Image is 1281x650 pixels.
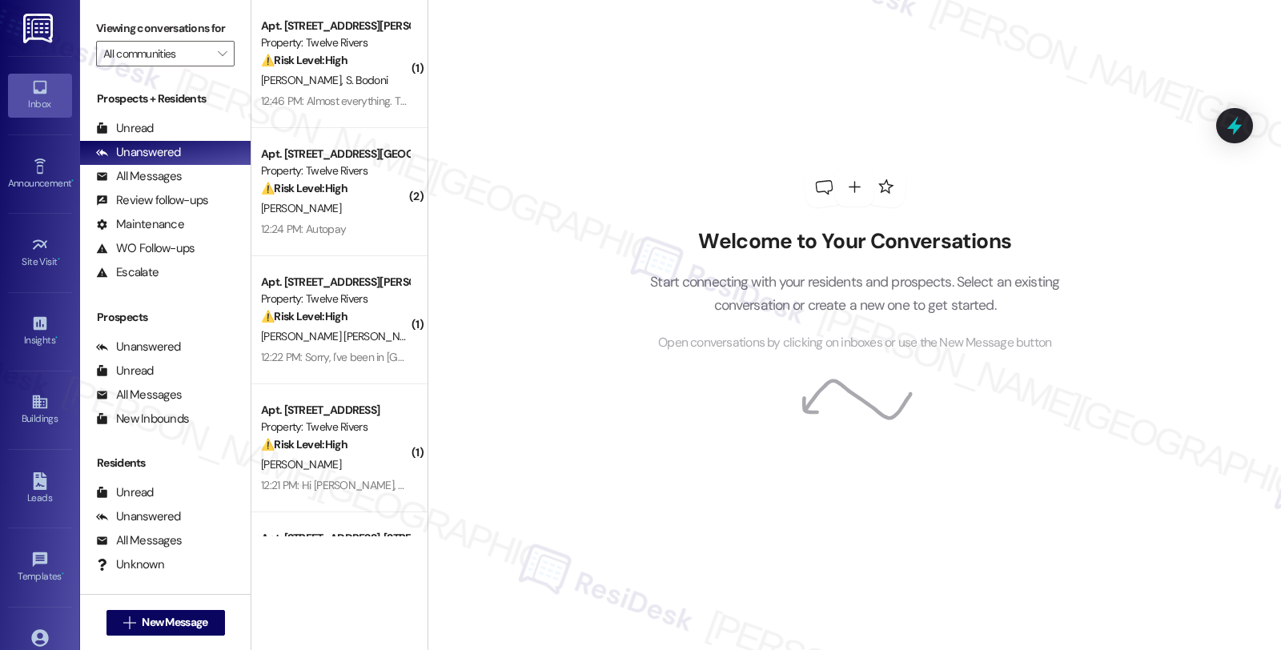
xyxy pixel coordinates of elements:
[658,333,1051,353] span: Open conversations by clicking on inboxes or use the New Message button
[96,144,181,161] div: Unanswered
[96,387,182,403] div: All Messages
[71,175,74,187] span: •
[261,162,409,179] div: Property: Twelve Rivers
[96,484,154,501] div: Unread
[96,339,181,355] div: Unanswered
[96,508,181,525] div: Unanswered
[80,455,251,471] div: Residents
[261,146,409,162] div: Apt. [STREET_ADDRESS][GEOGRAPHIC_DATA][STREET_ADDRESS]
[96,16,235,41] label: Viewing conversations for
[218,47,227,60] i: 
[96,240,195,257] div: WO Follow-ups
[80,90,251,107] div: Prospects + Residents
[261,309,347,323] strong: ⚠️ Risk Level: High
[58,254,60,265] span: •
[261,18,409,34] div: Apt. [STREET_ADDRESS][PERSON_NAME][PERSON_NAME]
[8,231,72,275] a: Site Visit •
[96,532,182,549] div: All Messages
[626,229,1084,255] h2: Welcome to Your Conversations
[261,478,869,492] div: 12:21 PM: Hi [PERSON_NAME], please see [PERSON_NAME]. There should not be a positive balance on m...
[96,192,208,209] div: Review follow-ups
[261,419,409,435] div: Property: Twelve Rivers
[123,616,135,629] i: 
[8,467,72,511] a: Leads
[261,34,409,51] div: Property: Twelve Rivers
[23,14,56,43] img: ResiDesk Logo
[261,53,347,67] strong: ⚠️ Risk Level: High
[261,73,346,87] span: [PERSON_NAME]
[261,201,341,215] span: [PERSON_NAME]
[261,457,341,471] span: [PERSON_NAME]
[96,120,154,137] div: Unread
[96,363,154,379] div: Unread
[80,309,251,326] div: Prospects
[261,181,347,195] strong: ⚠️ Risk Level: High
[261,329,424,343] span: [PERSON_NAME] [PERSON_NAME]
[142,614,207,631] span: New Message
[261,402,409,419] div: Apt. [STREET_ADDRESS]
[96,264,159,281] div: Escalate
[261,274,409,291] div: Apt. [STREET_ADDRESS][PERSON_NAME][PERSON_NAME]
[261,222,346,236] div: 12:24 PM: Autopay
[8,388,72,431] a: Buildings
[96,556,164,573] div: Unknown
[62,568,64,580] span: •
[96,216,184,233] div: Maintenance
[261,437,347,451] strong: ⚠️ Risk Level: High
[261,350,631,364] div: 12:22 PM: Sorry, I've been in [GEOGRAPHIC_DATA] but I'm back. Will pay it [DATE].
[103,41,209,66] input: All communities
[626,271,1084,316] p: Start connecting with your residents and prospects. Select an existing conversation or create a n...
[8,546,72,589] a: Templates •
[96,168,182,185] div: All Messages
[346,73,388,87] span: S. Bodoni
[261,530,409,547] div: Apt. [STREET_ADDRESS], [STREET_ADDRESS]
[8,310,72,353] a: Insights •
[106,610,225,636] button: New Message
[261,291,409,307] div: Property: Twelve Rivers
[96,411,189,427] div: New Inbounds
[8,74,72,117] a: Inbox
[55,332,58,343] span: •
